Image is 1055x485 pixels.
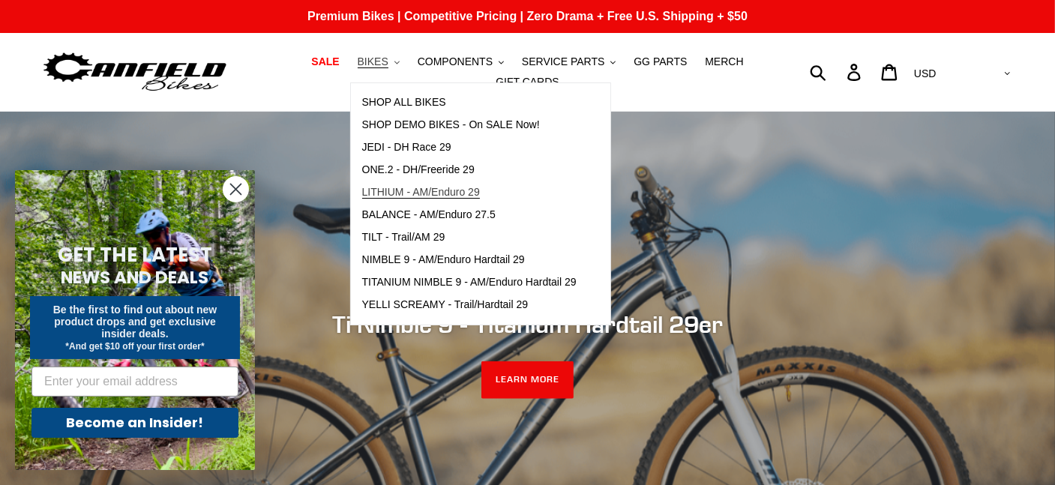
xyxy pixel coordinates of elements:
span: BIKES [358,55,388,68]
a: JEDI - DH Race 29 [351,136,588,159]
span: MERCH [705,55,743,68]
a: GIFT CARDS [488,72,567,92]
img: Canfield Bikes [41,49,229,96]
span: SHOP ALL BIKES [362,96,446,109]
button: BIKES [350,52,407,72]
input: Search [818,55,856,88]
span: NIMBLE 9 - AM/Enduro Hardtail 29 [362,253,525,266]
a: ONE.2 - DH/Freeride 29 [351,159,588,181]
span: GET THE LATEST [58,241,212,268]
button: COMPONENTS [410,52,511,72]
a: TITANIUM NIMBLE 9 - AM/Enduro Hardtail 29 [351,271,588,294]
a: LEARN MORE [481,361,574,399]
span: SALE [311,55,339,68]
a: MERCH [697,52,751,72]
span: COMPONENTS [418,55,493,68]
button: Become an Insider! [31,408,238,438]
span: LITHIUM - AM/Enduro 29 [362,186,480,199]
a: TILT - Trail/AM 29 [351,226,588,249]
span: *And get $10 off your first order* [65,341,204,352]
a: GG PARTS [626,52,694,72]
h2: Ti Nimble 9 - Titanium Hardtail 29er [119,310,937,338]
span: JEDI - DH Race 29 [362,141,451,154]
button: Close dialog [223,176,249,202]
span: GIFT CARDS [496,76,559,88]
a: LITHIUM - AM/Enduro 29 [351,181,588,204]
span: TILT - Trail/AM 29 [362,231,445,244]
span: Be the first to find out about new product drops and get exclusive insider deals. [53,304,217,340]
a: BALANCE - AM/Enduro 27.5 [351,204,588,226]
a: NIMBLE 9 - AM/Enduro Hardtail 29 [351,249,588,271]
span: YELLI SCREAMY - Trail/Hardtail 29 [362,298,529,311]
span: SERVICE PARTS [522,55,604,68]
span: ONE.2 - DH/Freeride 29 [362,163,475,176]
a: SHOP ALL BIKES [351,91,588,114]
span: TITANIUM NIMBLE 9 - AM/Enduro Hardtail 29 [362,276,577,289]
span: BALANCE - AM/Enduro 27.5 [362,208,496,221]
button: SERVICE PARTS [514,52,623,72]
span: NEWS AND DEALS [61,265,209,289]
span: GG PARTS [634,55,687,68]
span: SHOP DEMO BIKES - On SALE Now! [362,118,540,131]
input: Enter your email address [31,367,238,397]
a: SALE [304,52,346,72]
a: YELLI SCREAMY - Trail/Hardtail 29 [351,294,588,316]
a: SHOP DEMO BIKES - On SALE Now! [351,114,588,136]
